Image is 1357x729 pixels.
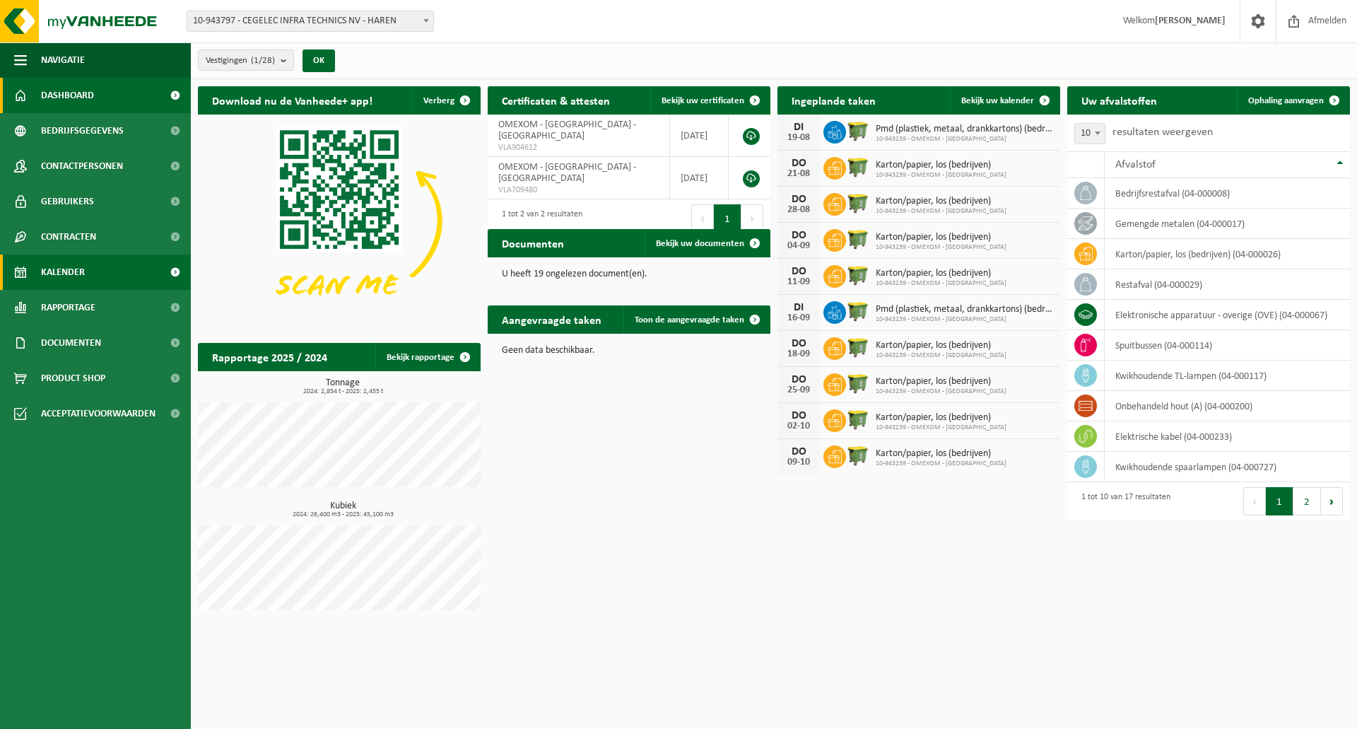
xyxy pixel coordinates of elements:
[187,11,434,32] span: 10-943797 - CEGELEC INFRA TECHNICS NV - HAREN
[846,443,870,467] img: WB-1100-HPE-GN-50
[41,78,94,113] span: Dashboard
[502,346,756,356] p: Geen data beschikbaar.
[846,407,870,431] img: WB-1100-HPE-GN-50
[1075,124,1105,144] span: 10
[187,11,433,31] span: 10-943797 - CEGELEC INFRA TECHNICS NV - HAREN
[498,162,636,184] span: OMEXOM - [GEOGRAPHIC_DATA] - [GEOGRAPHIC_DATA]
[714,204,741,233] button: 1
[846,227,870,251] img: WB-1100-HPE-GN-50
[375,343,479,371] a: Bekijk rapportage
[785,266,813,277] div: DO
[205,501,481,518] h3: Kubiek
[876,351,1006,360] span: 10-943239 - OMEXOM - [GEOGRAPHIC_DATA]
[876,340,1006,351] span: Karton/papier, los (bedrijven)
[1105,209,1350,239] td: gemengde metalen (04-000017)
[785,421,813,431] div: 02-10
[846,371,870,395] img: WB-1100-HPE-GN-50
[41,325,101,361] span: Documenten
[635,315,744,325] span: Toon de aangevraagde taken
[1105,391,1350,421] td: onbehandeld hout (A) (04-000200)
[785,374,813,385] div: DO
[785,313,813,323] div: 16-09
[41,184,94,219] span: Gebruikers
[785,457,813,467] div: 09-10
[785,241,813,251] div: 04-09
[785,230,813,241] div: DO
[1243,487,1266,515] button: Previous
[41,113,124,148] span: Bedrijfsgegevens
[1155,16,1226,26] strong: [PERSON_NAME]
[41,148,123,184] span: Contactpersonen
[785,277,813,287] div: 11-09
[876,448,1006,460] span: Karton/papier, los (bedrijven)
[876,207,1006,216] span: 10-943239 - OMEXOM - [GEOGRAPHIC_DATA]
[488,305,616,333] h2: Aangevraagde taken
[785,205,813,215] div: 28-08
[498,142,659,153] span: VLA904612
[876,412,1006,424] span: Karton/papier, los (bedrijven)
[198,86,387,114] h2: Download nu de Vanheede+ app!
[1112,127,1213,138] label: resultaten weergeven
[950,86,1059,115] a: Bekijk uw kalender
[205,388,481,395] span: 2024: 2,854 t - 2025: 2,455 t
[206,50,275,71] span: Vestigingen
[488,86,624,114] h2: Certificaten & attesten
[785,446,813,457] div: DO
[876,124,1053,135] span: Pmd (plastiek, metaal, drankkartons) (bedrijven)
[198,343,341,371] h2: Rapportage 2025 / 2024
[876,387,1006,396] span: 10-943239 - OMEXOM - [GEOGRAPHIC_DATA]
[662,96,744,105] span: Bekijk uw certificaten
[785,133,813,143] div: 19-08
[670,157,729,199] td: [DATE]
[495,203,582,234] div: 1 tot 2 van 2 resultaten
[205,378,481,395] h3: Tonnage
[876,279,1006,288] span: 10-943239 - OMEXOM - [GEOGRAPHIC_DATA]
[41,219,96,255] span: Contracten
[876,460,1006,468] span: 10-943239 - OMEXOM - [GEOGRAPHIC_DATA]
[656,239,744,248] span: Bekijk uw documenten
[198,115,481,327] img: Download de VHEPlus App
[205,511,481,518] span: 2024: 26,400 m3 - 2025: 45,100 m3
[846,155,870,179] img: WB-1100-HPE-GN-50
[498,185,659,196] span: VLA709480
[1266,487,1293,515] button: 1
[785,302,813,313] div: DI
[876,232,1006,243] span: Karton/papier, los (bedrijven)
[1105,239,1350,269] td: karton/papier, los (bedrijven) (04-000026)
[1237,86,1349,115] a: Ophaling aanvragen
[1105,361,1350,391] td: kwikhoudende TL-lampen (04-000117)
[961,96,1034,105] span: Bekijk uw kalender
[876,304,1053,315] span: Pmd (plastiek, metaal, drankkartons) (bedrijven)
[251,56,275,65] count: (1/28)
[691,204,714,233] button: Previous
[876,315,1053,324] span: 10-943239 - OMEXOM - [GEOGRAPHIC_DATA]
[876,196,1006,207] span: Karton/papier, los (bedrijven)
[1074,123,1105,144] span: 10
[670,115,729,157] td: [DATE]
[488,229,578,257] h2: Documenten
[876,424,1006,432] span: 10-943239 - OMEXOM - [GEOGRAPHIC_DATA]
[785,158,813,169] div: DO
[498,119,636,141] span: OMEXOM - [GEOGRAPHIC_DATA] - [GEOGRAPHIC_DATA]
[846,299,870,323] img: WB-1100-HPE-GN-50
[1074,486,1170,517] div: 1 tot 10 van 17 resultaten
[1105,330,1350,361] td: spuitbussen (04-000114)
[777,86,890,114] h2: Ingeplande taken
[876,268,1006,279] span: Karton/papier, los (bedrijven)
[876,160,1006,171] span: Karton/papier, los (bedrijven)
[41,255,85,290] span: Kalender
[198,49,294,71] button: Vestigingen(1/28)
[876,243,1006,252] span: 10-943239 - OMEXOM - [GEOGRAPHIC_DATA]
[1105,421,1350,452] td: elektrische kabel (04-000233)
[41,361,105,396] span: Product Shop
[876,135,1053,144] span: 10-943239 - OMEXOM - [GEOGRAPHIC_DATA]
[785,349,813,359] div: 18-09
[846,191,870,215] img: WB-1100-HPE-GN-50
[1321,487,1343,515] button: Next
[1293,487,1321,515] button: 2
[502,269,756,279] p: U heeft 19 ongelezen document(en).
[1105,300,1350,330] td: elektronische apparatuur - overige (OVE) (04-000067)
[785,169,813,179] div: 21-08
[1105,452,1350,482] td: kwikhoudende spaarlampen (04-000727)
[1105,269,1350,300] td: restafval (04-000029)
